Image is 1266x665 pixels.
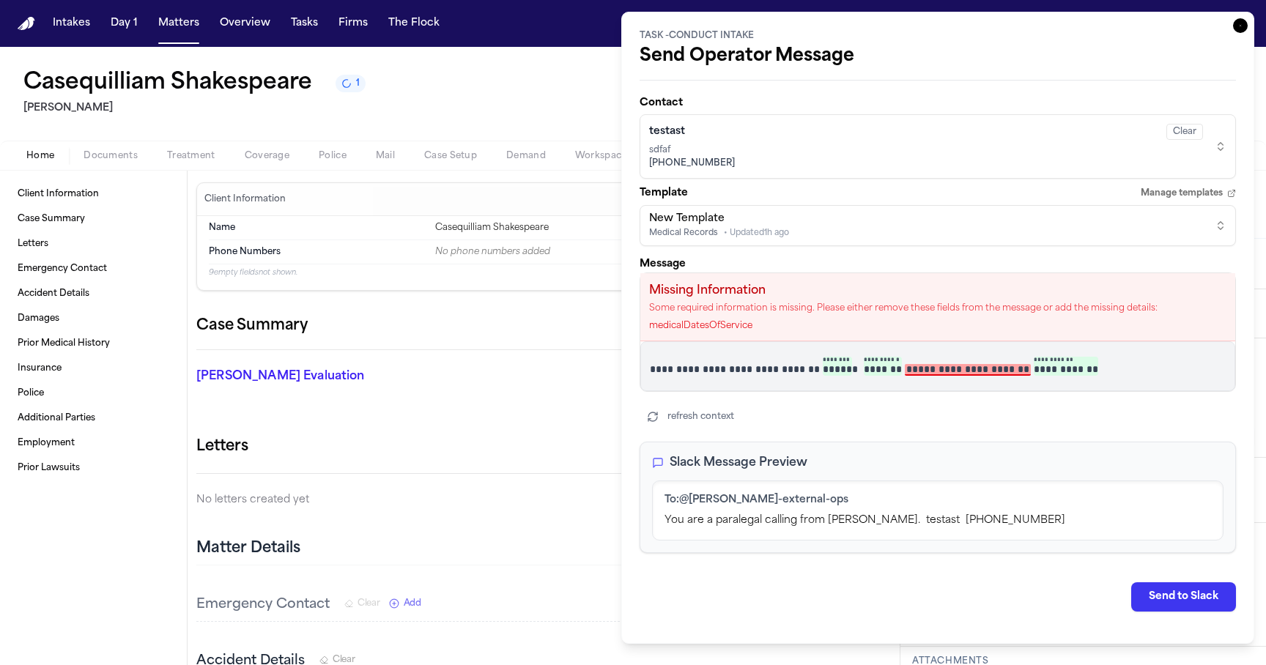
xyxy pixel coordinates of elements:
span: Additional Parties [18,412,95,424]
span: Template [640,188,688,198]
span: Employment [18,437,75,449]
span: Case Setup [424,150,477,162]
div: To: @[PERSON_NAME]-external-ops [665,493,1211,508]
span: • Updated 1h ago [724,228,789,239]
button: Intakes [47,10,96,37]
h2: Send Operator Message [640,45,1236,68]
a: Employment [12,431,175,455]
div: No phone numbers added [435,246,878,258]
h3: Client Information [201,193,289,205]
span: testast [649,125,685,139]
div: medicalDatesOfService [649,320,936,332]
span: Emergency Contact [18,263,107,275]
h3: Emergency Contact [196,595,330,615]
h4: Missing Information [649,282,1226,300]
button: 1 active task [336,75,366,92]
h2: [PERSON_NAME] [23,100,366,117]
div: Casequilliam Shakespeare [435,222,878,234]
button: Day 1 [105,10,144,37]
p: Some required information is missing. Please either remove these fields from the message or add t... [649,302,1226,314]
span: Police [18,387,44,399]
a: Emergency Contact [12,257,175,281]
span: Accident Details [18,288,89,300]
h2: Matter Details [196,538,300,559]
a: Letters [12,232,175,256]
a: Insurance [12,357,175,380]
button: Send to Slack [1131,582,1236,612]
span: 1 [356,78,360,89]
h1: Casequilliam Shakespeare [23,70,312,97]
button: Overview [214,10,276,37]
p: 9 empty fields not shown. [209,267,878,278]
button: Clear Emergency Contact [344,598,380,609]
p: No letters created yet [196,491,891,509]
span: Phone Numbers [209,246,281,258]
h2: Case Summary [196,314,308,338]
span: sdfaf [649,144,1203,156]
a: Additional Parties [12,406,175,430]
button: Edit matter name [23,70,312,97]
a: Prior Lawsuits [12,456,175,480]
button: Add New [389,598,421,609]
span: Case Summary [18,213,85,225]
button: Tasks [285,10,324,37]
a: Case Summary [12,207,175,231]
span: Client Information [18,188,99,200]
span: Manage templates [1141,187,1223,199]
span: Coverage [245,150,289,162]
span: Add [404,598,421,609]
span: Demand [506,150,546,162]
a: Manage templates [1141,187,1236,199]
button: Firms [333,10,374,37]
div: You are a paralegal calling from [PERSON_NAME]. testast [PHONE_NUMBER] [665,513,1211,528]
span: Medical Records [649,228,718,239]
p: [PERSON_NAME] Evaluation [196,368,416,385]
span: Police [319,150,347,162]
span: Workspaces [575,150,632,162]
span: [PHONE_NUMBER] [649,157,1203,169]
button: Matters [152,10,205,37]
h3: Slack Message Preview [670,454,807,472]
button: Clear [1166,124,1203,140]
a: Police [12,382,175,405]
span: Clear [358,598,380,609]
span: Home [26,150,54,162]
h1: Letters [196,435,248,458]
label: Message [640,259,686,270]
div: New Template [649,212,789,226]
span: TASK - Conduct Intake [640,30,1236,42]
a: Accident Details [12,282,175,305]
span: Insurance [18,363,62,374]
label: Contact [640,98,1236,108]
button: The Flock [382,10,445,37]
span: Documents [84,150,138,162]
button: refresh context [640,406,741,427]
a: Home [18,17,35,31]
a: Prior Medical History [12,332,175,355]
span: Letters [18,238,48,250]
span: Mail [376,150,395,162]
dt: Name [209,222,426,234]
span: Damages [18,313,59,324]
a: Damages [12,307,175,330]
span: Prior Medical History [18,338,110,349]
a: Client Information [12,182,175,206]
span: Treatment [167,150,215,162]
span: Prior Lawsuits [18,462,80,474]
img: Finch Logo [18,17,35,31]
